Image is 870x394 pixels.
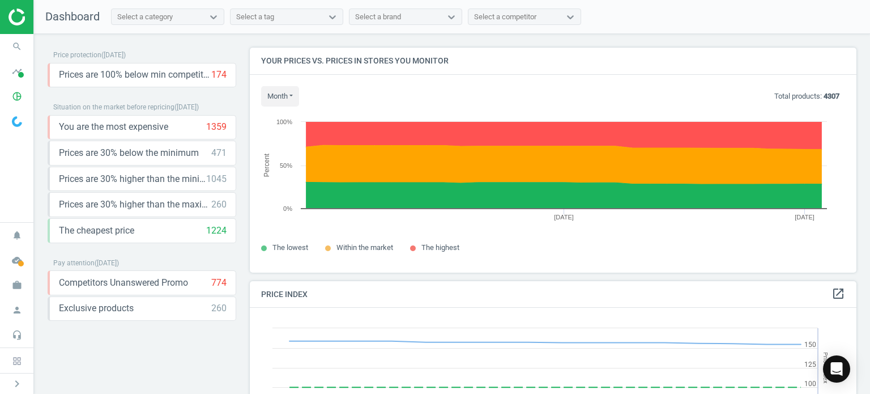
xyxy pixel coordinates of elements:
span: The cheapest price [59,224,134,237]
tspan: Price Index [822,352,829,383]
span: ( [DATE] ) [95,259,119,267]
div: 260 [211,198,227,211]
div: 1359 [206,121,227,133]
span: You are the most expensive [59,121,168,133]
img: ajHJNr6hYgQAAAAASUVORK5CYII= [8,9,89,26]
i: timeline [6,61,28,82]
span: Dashboard [45,10,100,23]
i: work [6,274,28,296]
img: wGWNvw8QSZomAAAAABJRU5ErkJggg== [12,116,22,127]
text: 125 [804,361,816,368]
text: 50% [280,162,292,169]
i: notifications [6,224,28,246]
p: Total products: [774,91,839,101]
i: headset_mic [6,324,28,346]
span: Prices are 30% below the minimum [59,147,199,159]
button: chevron_right [3,376,31,391]
div: 1045 [206,173,227,185]
div: Select a category [117,12,173,22]
div: Open Intercom Messenger [823,355,850,383]
span: Exclusive products [59,302,134,315]
i: pie_chart_outlined [6,86,28,107]
text: 150 [804,341,816,349]
div: 260 [211,302,227,315]
span: Within the market [336,243,393,252]
button: month [261,86,299,107]
span: Competitors Unanswered Promo [59,277,188,289]
div: Select a tag [236,12,274,22]
div: 774 [211,277,227,289]
span: Prices are 30% higher than the minimum [59,173,206,185]
span: The lowest [272,243,308,252]
div: Select a brand [355,12,401,22]
h4: Your prices vs. prices in stores you monitor [250,48,856,74]
span: The highest [421,243,459,252]
i: cloud_done [6,249,28,271]
span: Price protection [53,51,101,59]
a: open_in_new [831,287,845,302]
text: 100% [276,118,292,125]
div: 471 [211,147,227,159]
b: 4307 [824,92,839,100]
i: person [6,299,28,321]
text: 100 [804,380,816,388]
span: Pay attention [53,259,95,267]
tspan: Percent [263,153,271,177]
div: 174 [211,69,227,81]
span: Situation on the market before repricing [53,103,174,111]
div: 1224 [206,224,227,237]
span: ( [DATE] ) [101,51,126,59]
i: search [6,36,28,57]
tspan: [DATE] [554,214,574,221]
span: Prices are 100% below min competitor [59,69,211,81]
i: chevron_right [10,377,24,391]
tspan: [DATE] [795,214,814,221]
text: 0% [283,205,292,212]
span: Prices are 30% higher than the maximal [59,198,211,211]
span: ( [DATE] ) [174,103,199,111]
i: open_in_new [831,287,845,300]
h4: Price Index [250,281,856,308]
div: Select a competitor [474,12,536,22]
